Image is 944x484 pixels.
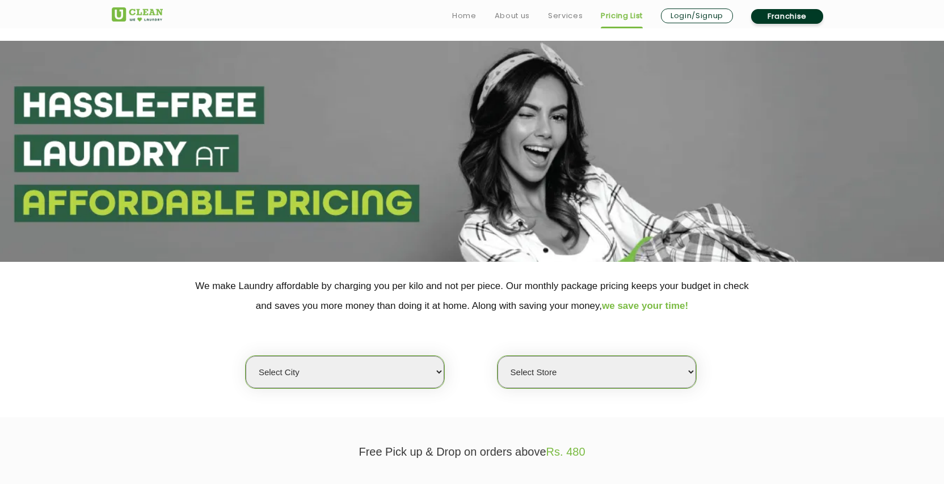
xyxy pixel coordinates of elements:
a: About us [495,9,530,23]
a: Services [548,9,583,23]
p: We make Laundry affordable by charging you per kilo and not per piece. Our monthly package pricin... [112,276,832,316]
a: Pricing List [601,9,643,23]
p: Free Pick up & Drop on orders above [112,445,832,458]
span: we save your time! [602,300,688,311]
a: Home [452,9,477,23]
img: UClean Laundry and Dry Cleaning [112,7,163,22]
span: Rs. 480 [546,445,585,458]
a: Login/Signup [661,9,733,23]
a: Franchise [751,9,823,24]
